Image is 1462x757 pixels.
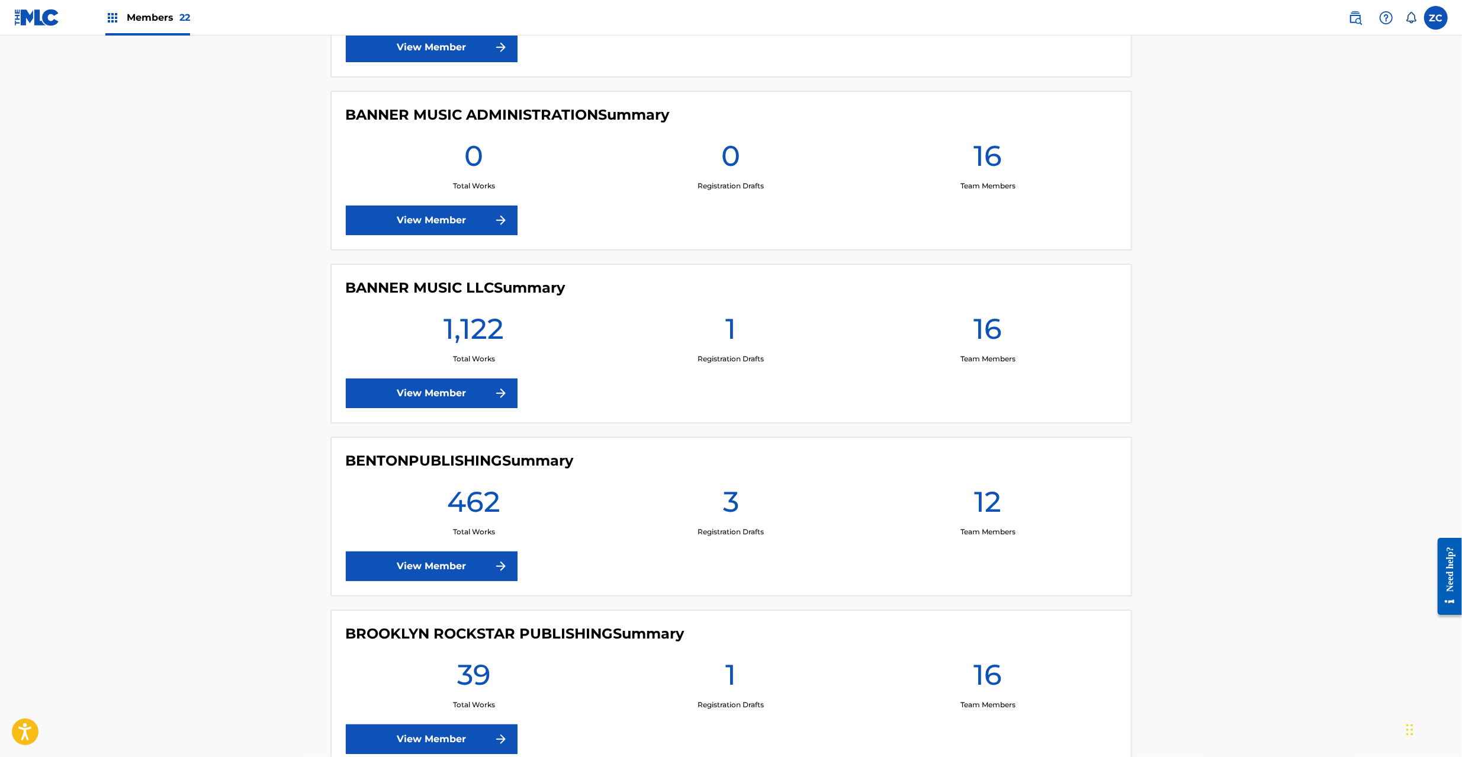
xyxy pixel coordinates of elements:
[973,138,1002,181] h1: 16
[447,484,500,527] h1: 462
[1374,6,1398,30] div: Help
[1424,6,1448,30] div: User Menu
[494,559,508,573] img: f7272a7cc735f4ea7f67.svg
[346,724,518,754] a: View Member
[973,311,1002,354] h1: 16
[453,181,495,191] p: Total Works
[698,181,764,191] p: Registration Drafts
[457,657,491,700] h1: 39
[1405,12,1417,24] div: Notifications
[453,700,495,710] p: Total Works
[960,700,1016,710] p: Team Members
[725,657,736,700] h1: 1
[1348,11,1363,25] img: search
[346,206,518,235] a: View Member
[494,213,508,227] img: f7272a7cc735f4ea7f67.svg
[453,527,495,537] p: Total Works
[1429,529,1462,624] iframe: Resource Center
[494,386,508,400] img: f7272a7cc735f4ea7f67.svg
[127,11,190,24] span: Members
[346,378,518,408] a: View Member
[14,9,60,26] img: MLC Logo
[723,484,739,527] h1: 3
[346,625,685,643] h4: BROOKLYN ROCKSTAR PUBLISHING
[960,354,1016,364] p: Team Members
[494,732,508,746] img: f7272a7cc735f4ea7f67.svg
[346,551,518,581] a: View Member
[1403,700,1462,757] iframe: Chat Widget
[346,33,518,62] a: View Member
[698,700,764,710] p: Registration Drafts
[698,354,764,364] p: Registration Drafts
[1344,6,1367,30] a: Public Search
[453,354,495,364] p: Total Works
[464,138,483,181] h1: 0
[346,279,565,297] h4: BANNER MUSIC LLC
[105,11,120,25] img: Top Rightsholders
[1406,712,1413,748] div: Drag
[960,527,1016,537] p: Team Members
[444,311,504,354] h1: 1,122
[974,484,1001,527] h1: 12
[1379,11,1393,25] img: help
[494,40,508,54] img: f7272a7cc735f4ea7f67.svg
[973,657,1002,700] h1: 16
[179,12,190,23] span: 22
[346,452,574,470] h4: BENTONPUBLISHING
[698,527,764,537] p: Registration Drafts
[346,106,670,124] h4: BANNER MUSIC ADMINISTRATION
[725,311,736,354] h1: 1
[960,181,1016,191] p: Team Members
[721,138,740,181] h1: 0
